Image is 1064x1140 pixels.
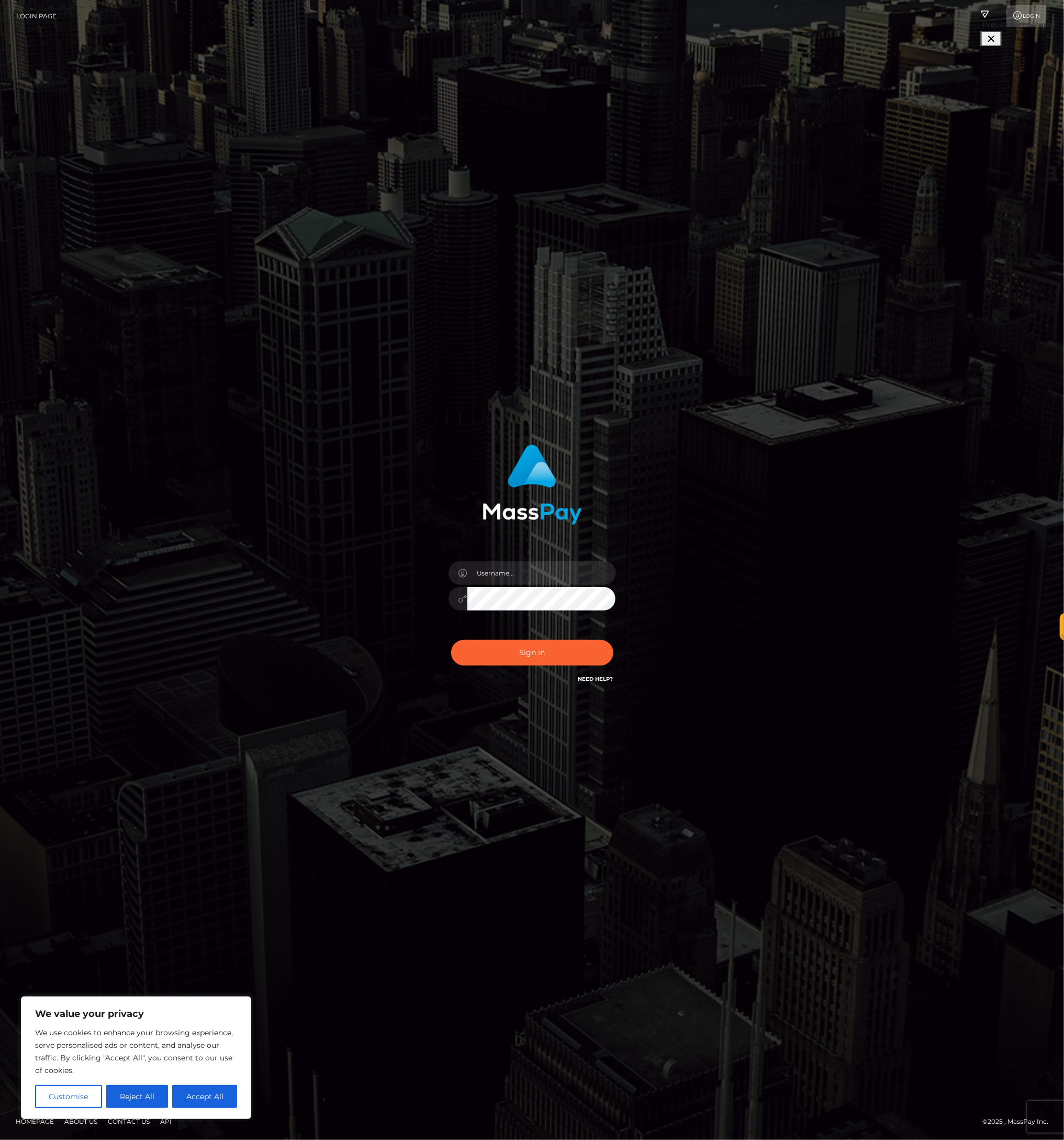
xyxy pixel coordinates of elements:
p: We use cookies to enhance your browsing experience, serve personalised ads or content, and analys... [35,1026,237,1077]
img: MassPay Login [483,445,582,525]
button: Sign in [451,640,613,666]
button: Customise [35,1085,102,1108]
button: Accept All [172,1085,237,1108]
a: Contact Us [104,1113,154,1130]
a: About Us [60,1113,102,1130]
a: Homepage [12,1113,58,1130]
div: We value your privacy [21,997,251,1119]
a: Login Page [16,5,57,27]
button: Reject All [106,1085,169,1108]
p: We value your privacy [35,1008,237,1020]
a: Login [1006,5,1046,27]
a: Need Help? [578,676,613,682]
div: © 2025 , MassPay Inc. [982,1116,1056,1127]
input: Username... [467,561,616,585]
a: API [156,1113,176,1130]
